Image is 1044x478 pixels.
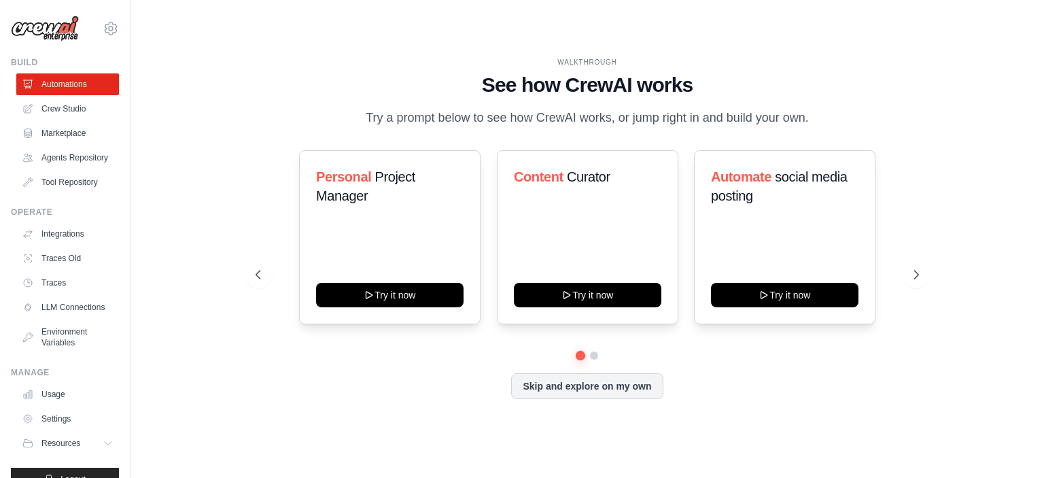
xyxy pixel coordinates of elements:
span: Project Manager [316,169,415,203]
div: WALKTHROUGH [256,57,919,67]
span: Content [514,169,563,184]
span: Personal [316,169,371,184]
span: Resources [41,438,80,449]
a: Tool Repository [16,171,119,193]
a: Environment Variables [16,321,119,354]
span: social media posting [711,169,848,203]
div: Operate [11,207,119,218]
span: Curator [567,169,610,184]
button: Try it now [711,283,858,307]
button: Try it now [316,283,464,307]
a: LLM Connections [16,296,119,318]
button: Resources [16,432,119,454]
h1: See how CrewAI works [256,73,919,97]
span: Automate [711,169,771,184]
a: Agents Repository [16,147,119,169]
a: Traces Old [16,247,119,269]
img: Logo [11,16,79,41]
iframe: Chat Widget [976,413,1044,478]
a: Automations [16,73,119,95]
a: Crew Studio [16,98,119,120]
a: Traces [16,272,119,294]
div: Build [11,57,119,68]
div: Manage [11,367,119,378]
button: Try it now [514,283,661,307]
a: Integrations [16,223,119,245]
a: Settings [16,408,119,430]
a: Marketplace [16,122,119,144]
button: Skip and explore on my own [511,373,663,399]
p: Try a prompt below to see how CrewAI works, or jump right in and build your own. [359,108,816,128]
a: Usage [16,383,119,405]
